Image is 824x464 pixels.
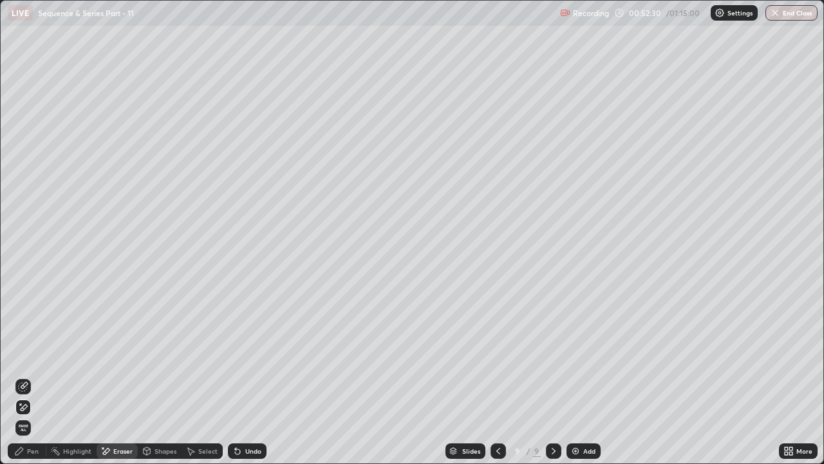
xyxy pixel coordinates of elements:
p: Recording [573,8,609,18]
p: Sequence & Series Part - 11 [38,8,134,18]
img: add-slide-button [570,446,581,456]
div: More [796,448,812,454]
span: Erase all [16,424,30,432]
div: 9 [511,447,524,455]
div: Shapes [154,448,176,454]
img: class-settings-icons [715,8,725,18]
img: end-class-cross [770,8,780,18]
div: Undo [245,448,261,454]
p: Settings [727,10,753,16]
div: Select [198,448,218,454]
div: Pen [27,448,39,454]
div: Add [583,448,595,454]
p: LIVE [12,8,29,18]
div: Slides [462,448,480,454]
div: Highlight [63,448,91,454]
button: End Class [765,5,818,21]
img: recording.375f2c34.svg [560,8,570,18]
div: 9 [533,445,541,457]
div: Eraser [113,448,133,454]
div: / [527,447,530,455]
